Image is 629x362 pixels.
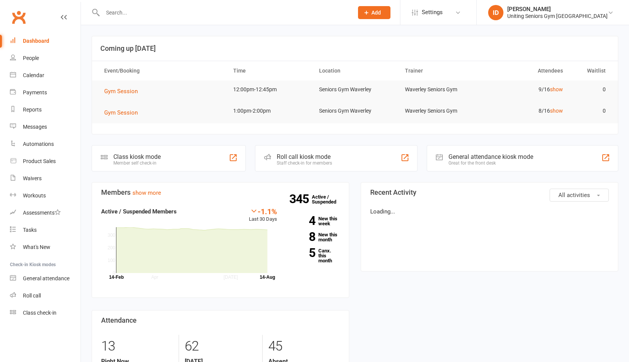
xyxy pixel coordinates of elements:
[23,244,50,250] div: What's New
[101,189,340,196] h3: Members
[101,335,173,358] div: 13
[398,81,484,99] td: Waverley Seniors Gym
[312,61,398,81] th: Location
[570,81,613,99] td: 0
[97,61,226,81] th: Event/Booking
[358,6,390,19] button: Add
[113,153,161,160] div: Class kiosk mode
[371,10,381,16] span: Add
[10,153,81,170] a: Product Sales
[185,335,256,358] div: 62
[398,61,484,81] th: Trainer
[289,193,312,205] strong: 345
[277,153,332,160] div: Roll call kiosk mode
[23,192,46,199] div: Workouts
[104,88,138,95] span: Gym Session
[9,8,28,27] a: Clubworx
[23,227,37,233] div: Tasks
[10,204,81,221] a: Assessments
[10,32,81,50] a: Dashboard
[23,89,47,95] div: Payments
[23,124,47,130] div: Messages
[289,247,315,259] strong: 5
[104,109,138,116] span: Gym Session
[10,304,81,322] a: Class kiosk mode
[370,189,609,196] h3: Recent Activity
[289,231,315,242] strong: 8
[10,170,81,187] a: Waivers
[23,72,44,78] div: Calendar
[23,210,61,216] div: Assessments
[550,108,563,114] a: show
[484,81,570,99] td: 9/16
[370,207,609,216] p: Loading...
[104,87,143,96] button: Gym Session
[23,141,54,147] div: Automations
[10,287,81,304] a: Roll call
[570,102,613,120] td: 0
[312,102,398,120] td: Seniors Gym Waverley
[550,86,563,92] a: show
[10,67,81,84] a: Calendar
[312,189,345,210] a: 345Active / Suspended
[101,317,340,324] h3: Attendance
[132,189,161,196] a: show more
[448,153,533,160] div: General attendance kiosk mode
[10,221,81,239] a: Tasks
[422,4,443,21] span: Settings
[10,270,81,287] a: General attendance kiosk mode
[10,84,81,101] a: Payments
[10,136,81,153] a: Automations
[10,118,81,136] a: Messages
[289,232,340,242] a: 8New this month
[558,192,590,199] span: All activities
[277,160,332,166] div: Staff check-in for members
[100,45,610,52] h3: Coming up [DATE]
[226,102,312,120] td: 1:00pm-2:00pm
[507,13,608,19] div: Uniting Seniors Gym [GEOGRAPHIC_DATA]
[507,6,608,13] div: [PERSON_NAME]
[23,275,69,281] div: General attendance
[10,239,81,256] a: What's New
[398,102,484,120] td: Waverley Seniors Gym
[312,81,398,99] td: Seniors Gym Waverley
[10,101,81,118] a: Reports
[249,207,277,215] div: -1.1%
[101,208,177,215] strong: Active / Suspended Members
[550,189,609,202] button: All activities
[289,248,340,263] a: 5Canx. this month
[23,38,49,44] div: Dashboard
[226,61,312,81] th: Time
[23,293,41,299] div: Roll call
[10,187,81,204] a: Workouts
[23,310,56,316] div: Class check-in
[570,61,613,81] th: Waitlist
[23,175,42,181] div: Waivers
[289,215,315,226] strong: 4
[448,160,533,166] div: Great for the front desk
[484,61,570,81] th: Attendees
[226,81,312,99] td: 12:00pm-12:45pm
[23,107,42,113] div: Reports
[484,102,570,120] td: 8/16
[100,7,348,18] input: Search...
[113,160,161,166] div: Member self check-in
[23,55,39,61] div: People
[104,108,143,117] button: Gym Session
[10,50,81,67] a: People
[268,335,340,358] div: 45
[289,216,340,226] a: 4New this week
[23,158,56,164] div: Product Sales
[488,5,503,20] div: ID
[249,207,277,223] div: Last 30 Days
